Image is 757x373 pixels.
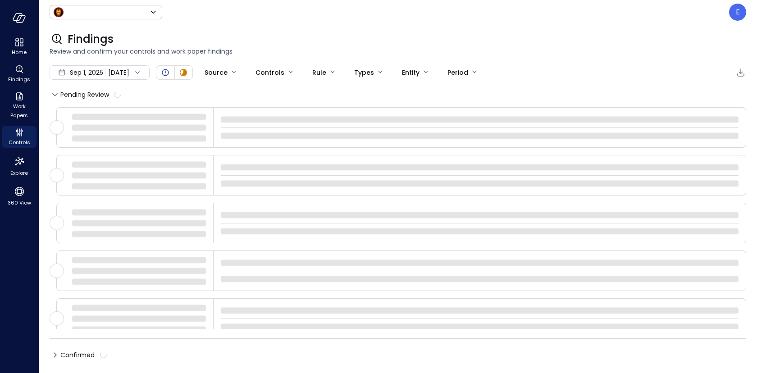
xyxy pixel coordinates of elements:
div: Controls [2,126,36,148]
span: 360 View [8,198,31,207]
div: Rule [312,65,326,80]
span: calculating... [114,91,121,98]
span: Home [12,48,27,57]
span: Explore [10,168,28,177]
span: Findings [68,32,114,46]
div: Work Papers [2,90,36,121]
span: Sep 1, 2025 [70,68,103,77]
span: Work Papers [5,102,33,120]
div: 360 View [2,184,36,208]
p: E [736,7,740,18]
span: calculating... [100,351,107,358]
span: Pending Review [60,87,121,102]
div: In Progress [178,67,189,78]
div: Open [160,67,171,78]
div: Explore [2,153,36,178]
div: Home [2,36,36,58]
img: Icon [53,7,64,18]
span: Findings [8,75,30,84]
div: Eleanor Yehudai [729,4,746,21]
div: Types [354,65,374,80]
div: Entity [402,65,420,80]
div: Findings [2,63,36,85]
span: Confirmed [60,348,107,362]
div: Period [447,65,468,80]
span: Review and confirm your controls and work paper findings [50,46,746,56]
span: Controls [9,138,30,147]
div: Controls [255,65,284,80]
div: Source [205,65,228,80]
